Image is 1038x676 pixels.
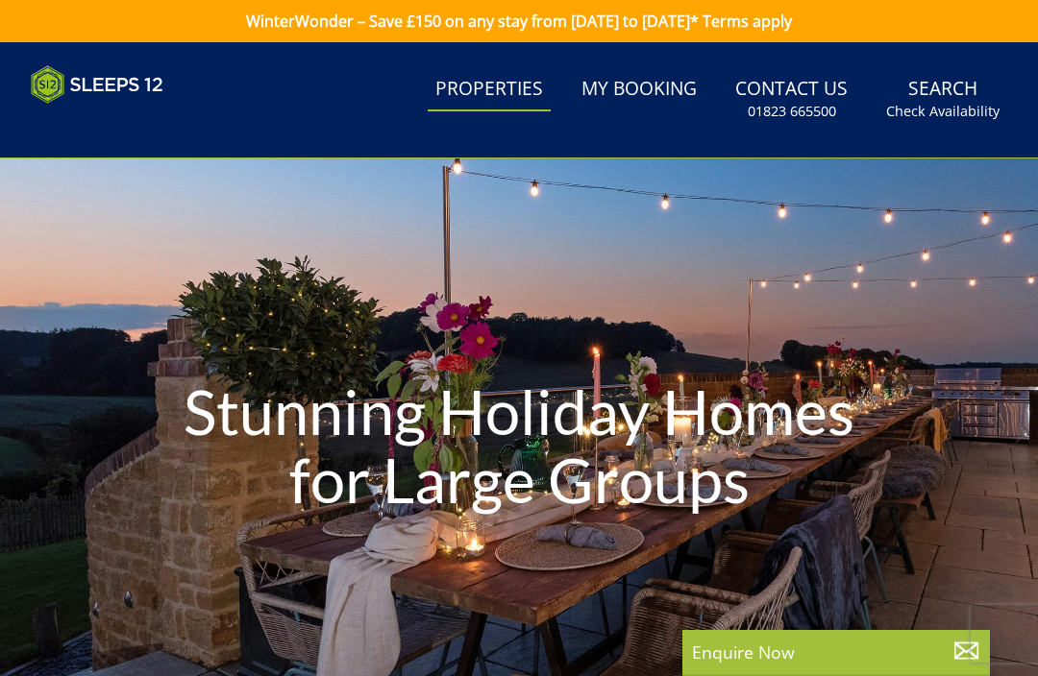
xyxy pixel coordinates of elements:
[886,102,1000,121] small: Check Availability
[692,640,980,664] p: Enquire Now
[428,68,551,111] a: Properties
[748,102,836,121] small: 01823 665500
[878,68,1007,131] a: SearchCheck Availability
[574,68,704,111] a: My Booking
[728,68,855,131] a: Contact Us01823 665500
[21,115,223,132] iframe: Customer reviews powered by Trustpilot
[31,65,163,104] img: Sleeps 12
[156,339,882,553] h1: Stunning Holiday Homes for Large Groups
